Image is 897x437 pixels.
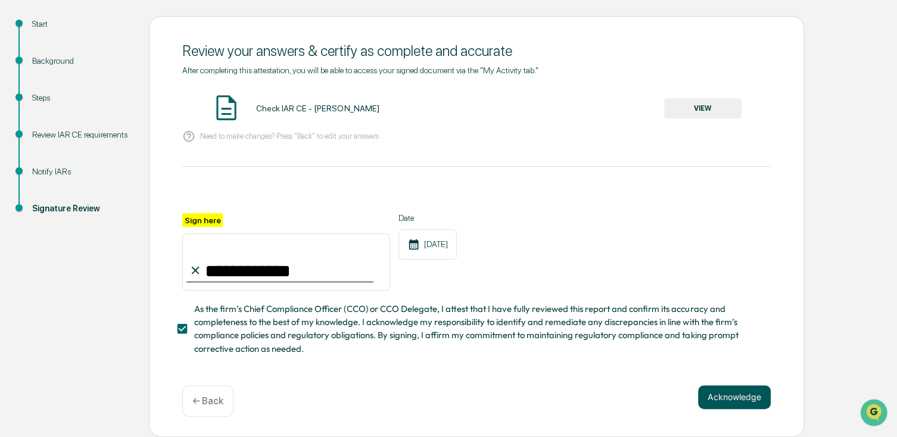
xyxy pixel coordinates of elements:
[698,385,771,409] button: Acknowledge
[86,151,96,161] div: 🗄️
[84,201,144,211] a: Powered byPylon
[41,103,151,113] div: We're available if you need us!
[24,173,75,185] span: Data Lookup
[32,55,130,67] div: Background
[32,129,130,141] div: Review IAR CE requirements
[194,302,761,355] span: As the firm’s Chief Compliance Officer (CCO) or CCO Delegate, I attest that I have fully reviewed...
[398,213,457,223] label: Date
[7,168,80,189] a: 🔎Data Lookup
[12,91,33,113] img: 1746055101610-c473b297-6a78-478c-a979-82029cc54cd1
[182,42,771,60] div: Review your answers & certify as complete and accurate
[664,98,742,118] button: VIEW
[12,151,21,161] div: 🖐️
[398,229,457,260] div: [DATE]
[256,104,379,113] div: Check IAR CE - [PERSON_NAME]
[211,93,241,123] img: Document Icon
[200,132,379,141] p: Need to make changes? Press "Back" to edit your answers
[859,398,891,430] iframe: Open customer support
[182,65,538,75] span: After completing this attestation, you will be able to access your signed document via the "My Ac...
[12,25,217,44] p: How can we help?
[32,202,130,215] div: Signature Review
[203,95,217,109] button: Start new chat
[12,174,21,183] div: 🔎
[24,150,77,162] span: Preclearance
[7,145,82,167] a: 🖐️Preclearance
[119,202,144,211] span: Pylon
[32,166,130,178] div: Notify IARs
[32,92,130,104] div: Steps
[32,18,130,30] div: Start
[192,395,223,407] p: ← Back
[98,150,148,162] span: Attestations
[41,91,195,103] div: Start new chat
[82,145,152,167] a: 🗄️Attestations
[182,213,223,227] label: Sign here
